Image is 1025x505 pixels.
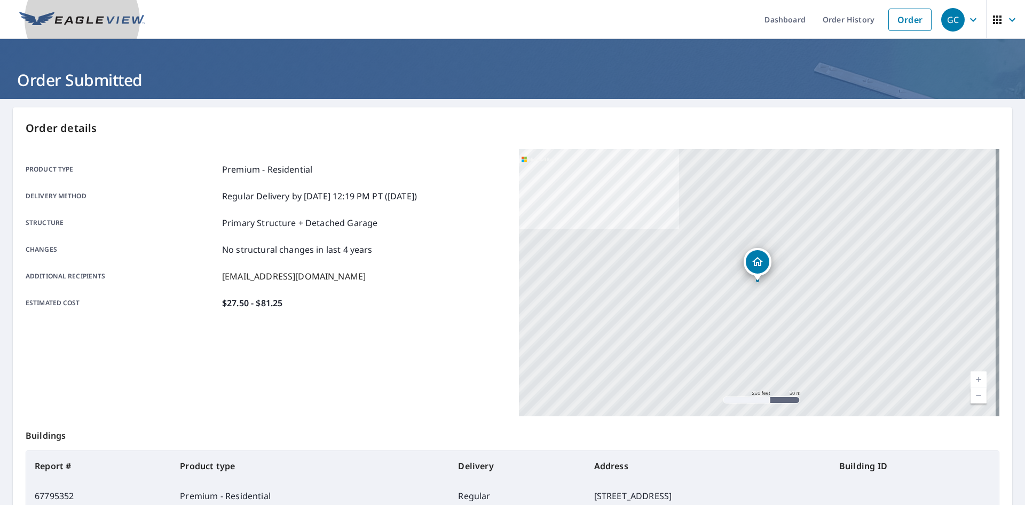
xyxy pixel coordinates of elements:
p: Structure [26,216,218,229]
a: Current Level 17, Zoom Out [971,387,987,403]
p: Delivery method [26,190,218,203]
a: Current Level 17, Zoom In [971,371,987,387]
p: $27.50 - $81.25 [222,297,282,309]
a: Order [888,9,932,31]
div: Dropped pin, building 1, Residential property, 8339 Chesapeake Dr North Ridgeville, OH 44039 [744,248,771,281]
th: Delivery [450,451,585,481]
p: Primary Structure + Detached Garage [222,216,377,229]
th: Product type [171,451,450,481]
p: No structural changes in last 4 years [222,243,373,256]
th: Report # [26,451,171,481]
th: Building ID [831,451,999,481]
p: Regular Delivery by [DATE] 12:19 PM PT ([DATE]) [222,190,417,203]
div: GC [941,8,965,32]
img: EV Logo [19,12,145,28]
p: Product type [26,163,218,176]
p: Order details [26,120,999,136]
p: Estimated cost [26,297,218,309]
p: Buildings [26,416,999,450]
h1: Order Submitted [13,69,1012,91]
th: Address [586,451,831,481]
p: [EMAIL_ADDRESS][DOMAIN_NAME] [222,270,366,283]
p: Additional recipients [26,270,218,283]
p: Changes [26,243,218,256]
p: Premium - Residential [222,163,312,176]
